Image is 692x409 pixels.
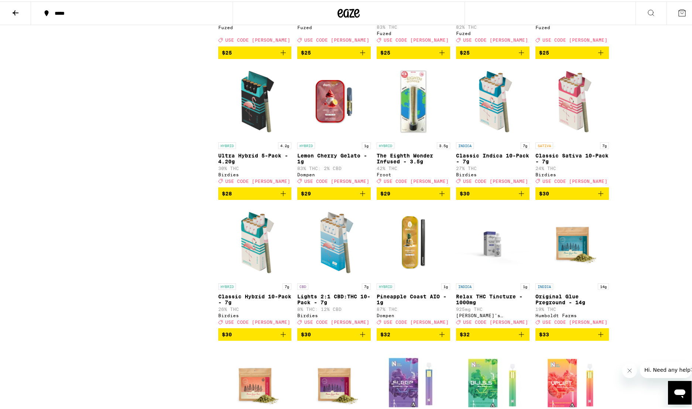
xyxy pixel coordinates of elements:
p: CBD [297,282,308,288]
a: Open page for Lights 2:1 CBD:THC 10-Pack - 7g from Birdies [297,204,371,327]
span: $33 [539,330,549,336]
p: 925mg THC [456,305,530,310]
p: 4.2g [278,141,291,148]
button: Add to bag [535,186,609,198]
span: USE CODE [PERSON_NAME] [463,177,528,182]
span: $30 [539,189,549,195]
p: 82% THC [456,23,530,28]
div: Birdies [218,312,292,316]
button: Add to bag [218,327,292,339]
p: 14g [598,282,609,288]
p: HYBRID [297,141,315,148]
div: Dompen [377,312,450,316]
span: USE CODE [PERSON_NAME] [225,318,290,323]
p: 8% THC: 12% CBD [297,305,371,310]
div: Fuzed [297,24,371,28]
p: 83% THC: 2% CBD [297,164,371,169]
span: $25 [460,48,470,54]
img: Birdies - Ultra Hybrid 5-Pack - 4.20g [218,63,292,137]
span: $29 [380,189,390,195]
div: Froot [377,171,450,176]
a: Open page for Original Glue Preground - 14g from Humboldt Farms [535,204,609,327]
p: 26% THC [218,305,292,310]
button: Add to bag [456,327,530,339]
img: Birdies - Classic Hybrid 10-Pack - 7g [218,204,292,278]
a: Open page for Lemon Cherry Gelato - 1g from Dompen [297,63,371,186]
span: USE CODE [PERSON_NAME] [304,37,369,41]
p: Pineapple Coast AIO - 1g [377,292,450,304]
p: 7g [600,141,609,148]
img: Froot - The Eighth Wonder Infused - 3.5g [377,63,450,137]
div: Fuzed [377,30,450,34]
p: INDICA [456,282,474,288]
p: Relax THC Tincture - 1000mg [456,292,530,304]
div: Birdies [535,171,609,176]
button: Add to bag [297,327,371,339]
div: Birdies [297,312,371,316]
span: USE CODE [PERSON_NAME] [542,37,607,41]
p: 7g [362,282,371,288]
p: 24% THC [535,164,609,169]
span: $32 [380,330,390,336]
a: Open page for Classic Indica 10-Pack - 7g from Birdies [456,63,530,186]
span: USE CODE [PERSON_NAME] [384,177,449,182]
div: Birdies [218,171,292,176]
button: Add to bag [377,327,450,339]
span: $30 [222,330,232,336]
img: Dompen - Pineapple Coast AIO - 1g [377,204,450,278]
p: HYBRID [377,282,394,288]
p: 42% THC [377,164,450,169]
span: $32 [460,330,470,336]
p: 30% THC [218,164,292,169]
span: $29 [301,189,311,195]
a: Open page for Relax THC Tincture - 1000mg from Mary's Medicinals [456,204,530,327]
span: USE CODE [PERSON_NAME] [384,37,449,41]
img: Birdies - Lights 2:1 CBD:THC 10-Pack - 7g [297,204,371,278]
span: USE CODE [PERSON_NAME] [463,37,528,41]
p: 7g [521,141,530,148]
p: The Eighth Wonder Infused - 3.5g [377,151,450,163]
p: 1g [441,282,450,288]
span: USE CODE [PERSON_NAME] [463,318,528,323]
span: USE CODE [PERSON_NAME] [225,177,290,182]
span: $25 [380,48,390,54]
p: INDICA [456,141,474,148]
p: 1g [521,282,530,288]
p: Classic Sativa 10-Pack - 7g [535,151,609,163]
button: Add to bag [456,186,530,198]
span: $25 [301,48,311,54]
img: Dompen - Lemon Cherry Gelato - 1g [297,63,371,137]
iframe: Close message [622,362,637,377]
button: Add to bag [218,45,292,58]
p: 87% THC [377,305,450,310]
span: $25 [539,48,549,54]
iframe: Message from company [640,360,692,377]
a: Open page for Ultra Hybrid 5-Pack - 4.20g from Birdies [218,63,292,186]
div: Fuzed [535,24,609,28]
div: [PERSON_NAME]'s Medicinals [456,312,530,316]
p: 83% THC [377,23,450,28]
a: Open page for The Eighth Wonder Infused - 3.5g from Froot [377,63,450,186]
div: Birdies [456,171,530,176]
img: Birdies - Classic Sativa 10-Pack - 7g [535,63,609,137]
a: Open page for Pineapple Coast AIO - 1g from Dompen [377,204,450,327]
button: Add to bag [535,45,609,58]
div: Humboldt Farms [535,312,609,316]
button: Add to bag [297,45,371,58]
button: Add to bag [456,45,530,58]
button: Add to bag [218,186,292,198]
button: Add to bag [377,45,450,58]
p: 27% THC [456,164,530,169]
span: $30 [460,189,470,195]
span: USE CODE [PERSON_NAME] [384,318,449,323]
button: Add to bag [535,327,609,339]
span: Hi. Need any help? [4,5,53,11]
img: Birdies - Classic Indica 10-Pack - 7g [456,63,530,137]
p: 3.5g [437,141,450,148]
span: $25 [222,48,232,54]
p: HYBRID [218,141,236,148]
p: Ultra Hybrid 5-Pack - 4.20g [218,151,292,163]
p: Classic Indica 10-Pack - 7g [456,151,530,163]
p: INDICA [535,282,553,288]
p: HYBRID [218,282,236,288]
